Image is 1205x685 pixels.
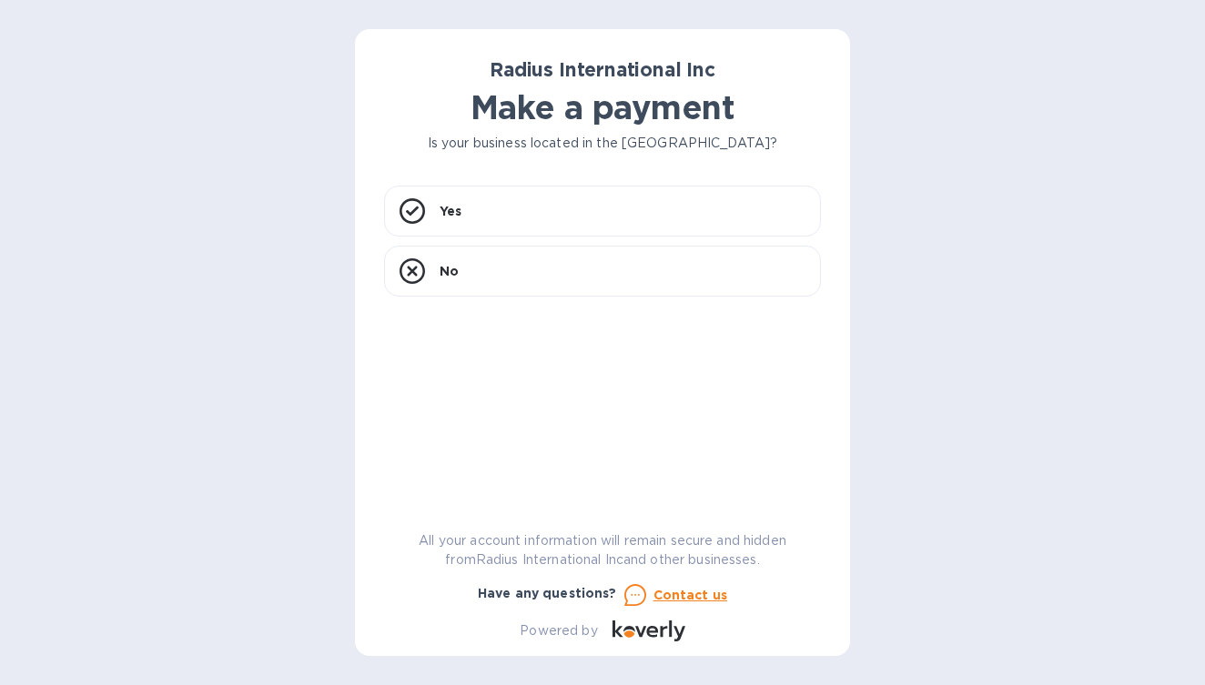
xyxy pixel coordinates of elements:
[440,202,461,220] p: Yes
[440,262,459,280] p: No
[520,621,597,640] p: Powered by
[490,58,715,81] b: Radius International Inc
[384,134,821,153] p: Is your business located in the [GEOGRAPHIC_DATA]?
[384,88,821,126] h1: Make a payment
[384,531,821,569] p: All your account information will remain secure and hidden from Radius International Inc and othe...
[653,588,728,602] u: Contact us
[478,586,617,600] b: Have any questions?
